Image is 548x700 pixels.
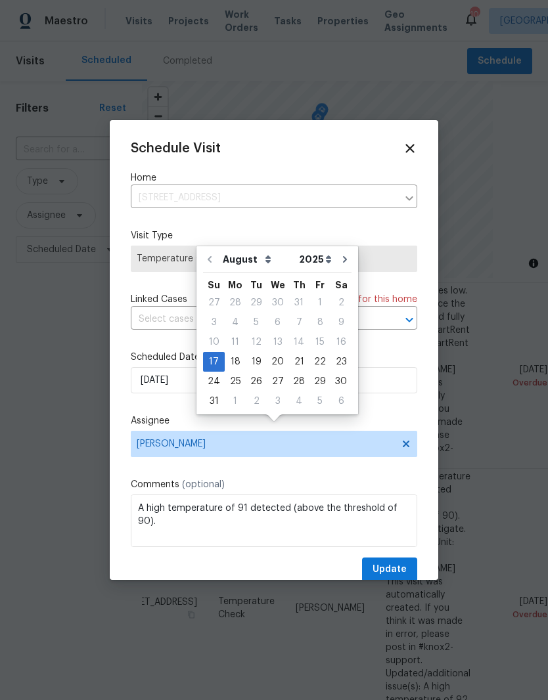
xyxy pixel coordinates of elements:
div: Sun Aug 03 2025 [203,313,225,332]
div: Thu Aug 07 2025 [288,313,309,332]
div: Tue Aug 26 2025 [246,372,267,391]
abbr: Wednesday [271,280,285,290]
div: Mon Aug 18 2025 [225,352,246,372]
input: Select cases [131,309,380,330]
div: 16 [331,333,352,351]
label: Scheduled Date [131,351,417,364]
abbr: Sunday [208,280,220,290]
div: 21 [288,353,309,371]
div: Mon Sep 01 2025 [225,391,246,411]
div: Fri Aug 01 2025 [309,293,331,313]
div: 12 [246,333,267,351]
div: 11 [225,333,246,351]
abbr: Saturday [335,280,348,290]
div: Mon Aug 11 2025 [225,332,246,352]
div: 6 [267,313,288,332]
label: Assignee [131,414,417,427]
div: Fri Aug 15 2025 [309,332,331,352]
span: Close [403,141,417,156]
div: 4 [225,313,246,332]
div: 28 [225,294,246,312]
div: 27 [203,294,225,312]
span: Schedule Visit [131,142,221,155]
abbr: Thursday [293,280,306,290]
abbr: Tuesday [250,280,262,290]
div: 3 [267,392,288,410]
div: Fri Aug 29 2025 [309,372,331,391]
div: Thu Sep 04 2025 [288,391,309,411]
div: 31 [203,392,225,410]
div: Thu Aug 21 2025 [288,352,309,372]
div: 30 [267,294,288,312]
select: Month [219,250,296,269]
abbr: Monday [228,280,242,290]
div: 5 [246,313,267,332]
div: Fri Aug 22 2025 [309,352,331,372]
label: Visit Type [131,229,417,242]
div: Sat Sep 06 2025 [331,391,352,411]
div: 28 [288,372,309,391]
div: Sat Aug 09 2025 [331,313,352,332]
span: Temperature Check [137,252,411,265]
div: 23 [331,353,352,371]
div: 24 [203,372,225,391]
div: 18 [225,353,246,371]
div: Wed Jul 30 2025 [267,293,288,313]
div: Fri Sep 05 2025 [309,391,331,411]
div: Thu Jul 31 2025 [288,293,309,313]
div: Sun Aug 17 2025 [203,352,225,372]
div: Mon Aug 25 2025 [225,372,246,391]
div: 26 [246,372,267,391]
div: Wed Sep 03 2025 [267,391,288,411]
div: 17 [203,353,225,371]
span: (optional) [182,480,225,489]
div: Wed Aug 13 2025 [267,332,288,352]
div: Tue Sep 02 2025 [246,391,267,411]
div: 2 [331,294,352,312]
div: 10 [203,333,225,351]
div: 29 [246,294,267,312]
div: Tue Jul 29 2025 [246,293,267,313]
span: [PERSON_NAME] [137,439,394,449]
div: Sat Aug 02 2025 [331,293,352,313]
textarea: A high temperature of 91 detected (above the threshold of 90). Please investigate. SmartRent Unit... [131,494,417,547]
div: 25 [225,372,246,391]
label: Comments [131,478,417,491]
div: 13 [267,333,288,351]
div: Wed Aug 20 2025 [267,352,288,372]
div: Sun Aug 10 2025 [203,332,225,352]
div: 14 [288,333,309,351]
div: Tue Aug 19 2025 [246,352,267,372]
div: Thu Aug 14 2025 [288,332,309,352]
div: 6 [331,392,352,410]
div: 2 [246,392,267,410]
div: 22 [309,353,331,371]
div: 4 [288,392,309,410]
div: Wed Aug 06 2025 [267,313,288,332]
div: 19 [246,353,267,371]
div: Sun Aug 24 2025 [203,372,225,391]
button: Open [400,311,419,329]
div: 1 [225,392,246,410]
button: Update [362,558,417,582]
div: Thu Aug 28 2025 [288,372,309,391]
div: 7 [288,313,309,332]
abbr: Friday [315,280,325,290]
div: Mon Jul 28 2025 [225,293,246,313]
div: Sat Aug 30 2025 [331,372,352,391]
div: Sun Jul 27 2025 [203,293,225,313]
div: 8 [309,313,331,332]
div: 9 [331,313,352,332]
button: Go to previous month [200,246,219,273]
input: Enter in an address [131,188,398,208]
div: Tue Aug 05 2025 [246,313,267,332]
div: Tue Aug 12 2025 [246,332,267,352]
div: Sun Aug 31 2025 [203,391,225,411]
div: Sat Aug 16 2025 [331,332,352,352]
div: 5 [309,392,331,410]
label: Home [131,171,417,185]
div: 29 [309,372,331,391]
span: Linked Cases [131,293,187,306]
div: Mon Aug 04 2025 [225,313,246,332]
input: M/D/YYYY [131,367,417,393]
